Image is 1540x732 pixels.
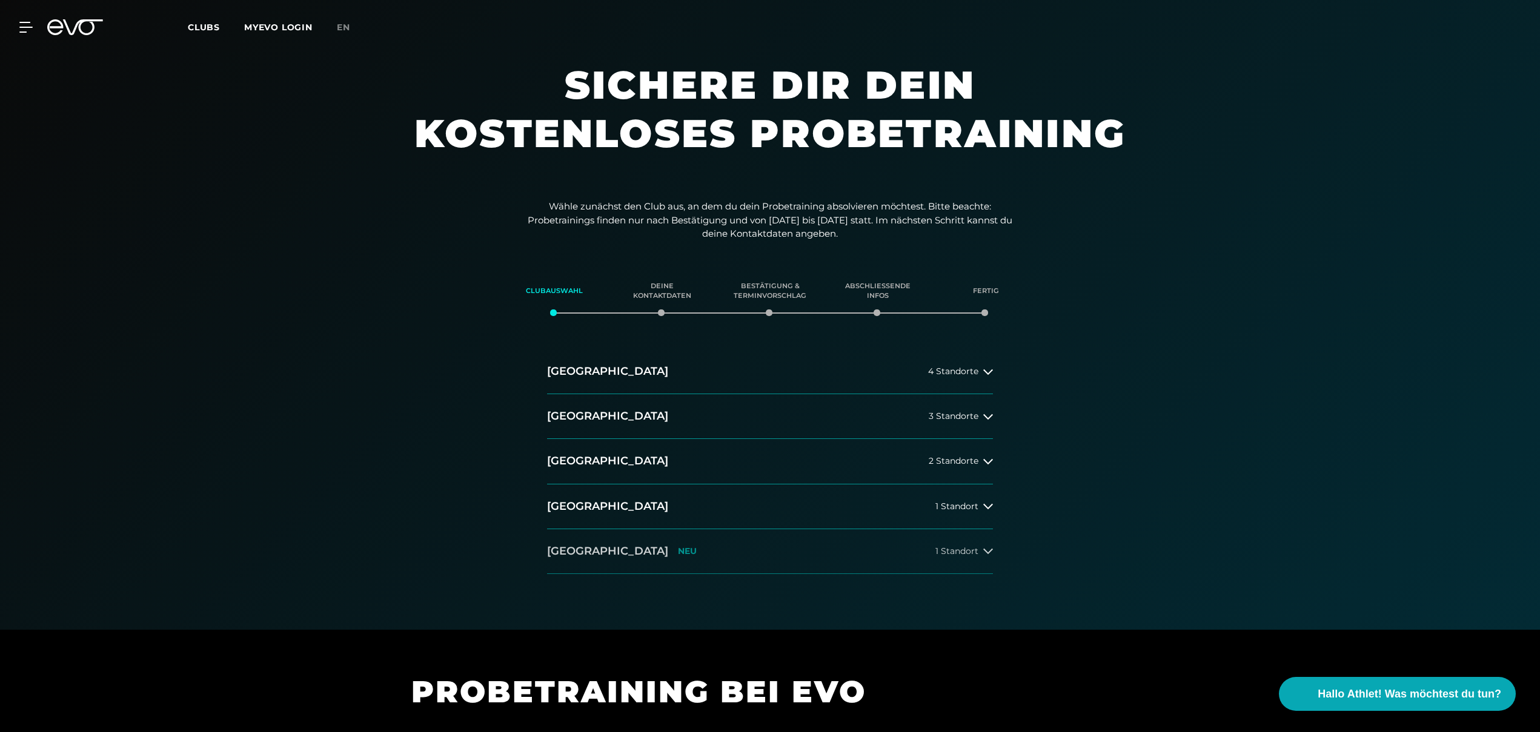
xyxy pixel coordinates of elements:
h2: [GEOGRAPHIC_DATA] [547,499,668,514]
button: Hallo Athlet! Was möchtest du tun? [1279,677,1516,711]
h2: [GEOGRAPHIC_DATA] [547,453,668,469]
h2: [GEOGRAPHIC_DATA] [547,409,668,424]
span: 2 Standorte [929,457,978,466]
div: Clubauswahl [516,275,593,308]
div: Abschließende Infos [839,275,917,308]
h2: [GEOGRAPHIC_DATA] [547,544,668,559]
h1: PROBETRAINING BEI EVO [411,672,957,711]
p: NEU [678,546,697,556]
button: [GEOGRAPHIC_DATA]4 Standorte [547,349,993,394]
button: [GEOGRAPHIC_DATA]2 Standorte [547,439,993,484]
span: 3 Standorte [929,412,978,421]
div: Fertig [947,275,1024,308]
button: [GEOGRAPHIC_DATA]1 Standort [547,484,993,529]
a: en [337,21,365,35]
div: Bestätigung & Terminvorschlag [731,275,809,308]
span: 1 Standort [935,547,978,556]
a: Clubs [188,21,244,33]
span: en [337,22,350,33]
div: Deine Kontaktdaten [623,275,701,308]
span: Hallo Athlet! Was möchtest du tun? [1318,686,1501,702]
button: [GEOGRAPHIC_DATA]3 Standorte [547,394,993,439]
h1: Sichere dir dein kostenloses Probetraining [407,61,1133,182]
span: Clubs [188,22,220,33]
span: 1 Standort [935,502,978,511]
button: [GEOGRAPHIC_DATA]NEU1 Standort [547,529,993,574]
span: 4 Standorte [928,367,978,376]
p: Wähle zunächst den Club aus, an dem du dein Probetraining absolvieren möchtest. Bitte beachte: Pr... [528,200,1012,241]
a: MYEVO LOGIN [244,22,313,33]
h2: [GEOGRAPHIC_DATA] [547,364,668,379]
